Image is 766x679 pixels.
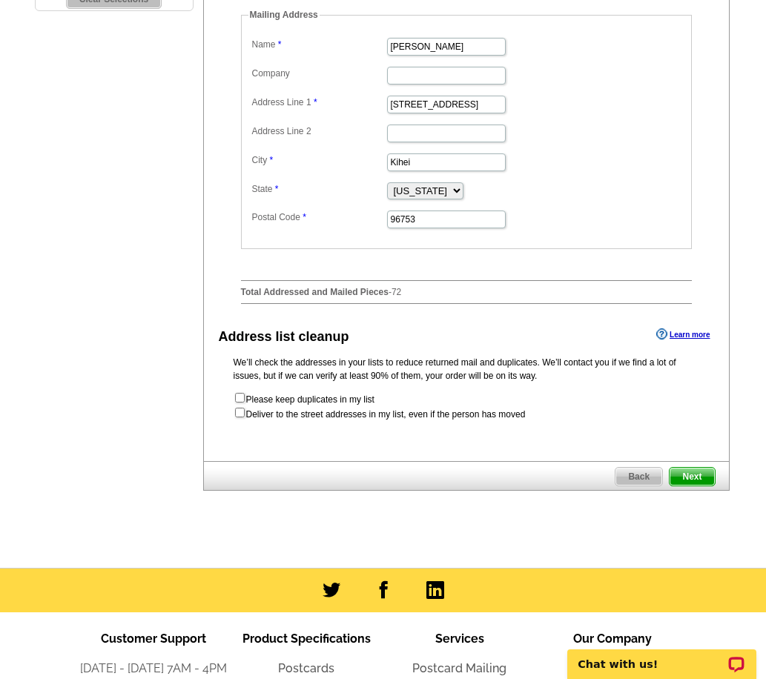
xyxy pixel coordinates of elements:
[241,287,389,297] strong: Total Addressed and Mailed Pieces
[252,67,386,80] label: Company
[252,211,386,224] label: Postal Code
[615,467,663,486] a: Back
[615,468,662,486] span: Back
[101,632,206,646] span: Customer Support
[252,153,386,167] label: City
[435,632,484,646] span: Services
[392,287,401,297] span: 72
[252,125,386,138] label: Address Line 2
[278,661,334,675] a: Postcards
[670,468,714,486] span: Next
[248,8,320,21] legend: Mailing Address
[412,661,506,675] a: Postcard Mailing
[234,356,699,382] p: We’ll check the addresses in your lists to reduce returned mail and duplicates. We’ll contact you...
[656,328,710,340] a: Learn more
[242,632,371,646] span: Product Specifications
[219,327,349,347] div: Address list cleanup
[234,391,699,421] form: Please keep duplicates in my list Deliver to the street addresses in my list, even if the person ...
[558,632,766,679] iframe: LiveChat chat widget
[252,182,386,196] label: State
[252,96,386,109] label: Address Line 1
[252,38,386,51] label: Name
